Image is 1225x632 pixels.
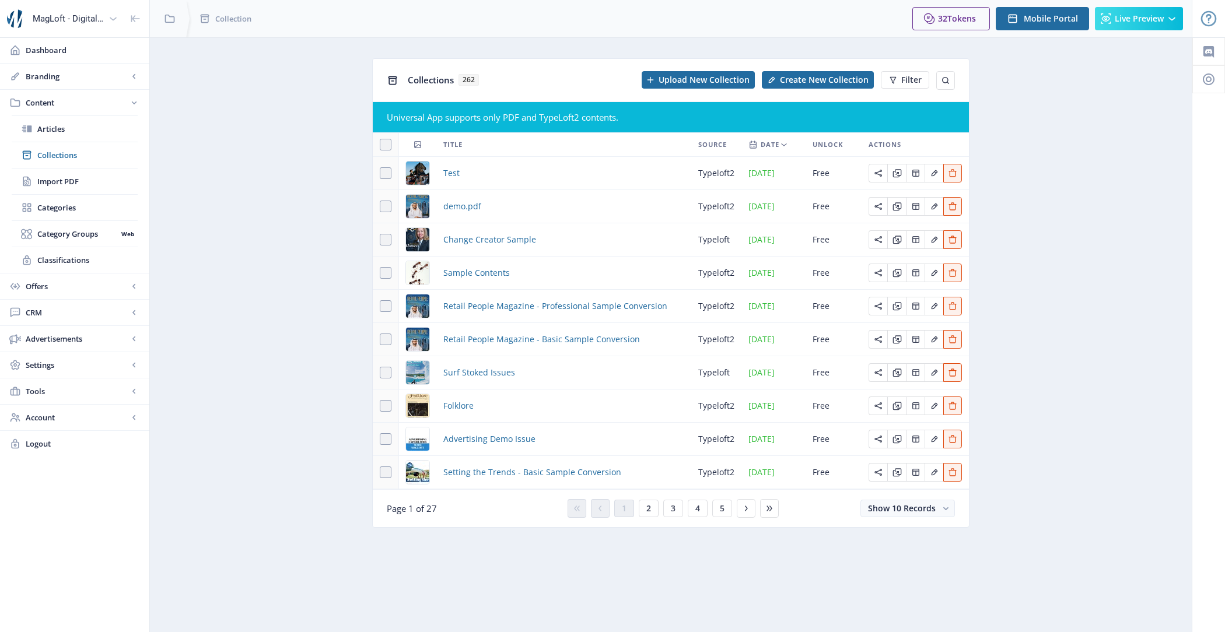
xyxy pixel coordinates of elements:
a: Edit page [943,399,962,410]
span: Articles [37,123,138,135]
td: typeloft2 [691,157,741,190]
a: Edit page [887,167,906,178]
a: Edit page [925,300,943,311]
td: Free [806,290,862,323]
td: [DATE] [741,290,806,323]
span: Logout [26,438,140,450]
img: cover.jpg [406,228,429,251]
a: Setting the Trends - Basic Sample Conversion [443,465,621,479]
a: Edit page [925,433,943,444]
button: Upload New Collection [642,71,755,89]
a: Categories [12,195,138,220]
a: Classifications [12,247,138,273]
a: Edit page [943,466,962,477]
a: Edit page [869,366,887,377]
a: Edit page [943,366,962,377]
a: Retail People Magazine - Basic Sample Conversion [443,332,640,346]
span: Filter [901,75,922,85]
img: 391b3eaa-5ab7-4cdf-883c-66024dbc872f.png [406,261,429,285]
span: 262 [459,74,479,86]
a: Edit page [906,433,925,444]
span: Settings [26,359,128,371]
span: Change Creator Sample [443,233,536,247]
span: 5 [720,504,724,513]
td: [DATE] [741,423,806,456]
button: Show 10 Records [860,500,955,517]
a: Edit page [869,466,887,477]
td: typeloft2 [691,190,741,223]
a: demo.pdf [443,199,481,213]
span: Mobile Portal [1024,14,1078,23]
a: Edit page [943,333,962,344]
a: Edit page [943,200,962,211]
td: typeloft2 [691,389,741,423]
td: [DATE] [741,456,806,489]
span: Actions [869,138,901,152]
span: Sample Contents [443,266,510,280]
a: Edit page [925,333,943,344]
img: cover.png [406,361,429,384]
button: 1 [614,500,634,517]
span: Advertisements [26,333,128,345]
img: e146c927-3abc-4100-ba85-6635b28db74f.jpg [406,461,429,484]
span: Unlock [813,138,843,152]
td: [DATE] [741,356,806,389]
a: Edit page [887,233,906,244]
button: 2 [639,500,659,517]
td: [DATE] [741,157,806,190]
td: [DATE] [741,257,806,290]
span: Surf Stoked Issues [443,366,515,380]
a: Folklore [443,399,474,413]
td: typeloft2 [691,257,741,290]
td: typeloft2 [691,423,741,456]
span: Content [26,97,128,108]
span: Test [443,166,460,180]
a: Edit page [906,333,925,344]
td: typeloft2 [691,323,741,356]
a: Edit page [906,167,925,178]
span: Collection [215,13,251,24]
td: typeloft [691,223,741,257]
td: Free [806,323,862,356]
span: Branding [26,71,128,82]
td: [DATE] [741,190,806,223]
a: Edit page [887,300,906,311]
a: Retail People Magazine - Professional Sample Conversion [443,299,667,313]
a: Edit page [943,266,962,278]
a: Category GroupsWeb [12,221,138,247]
a: Edit page [925,366,943,377]
td: Free [806,223,862,257]
span: Title [443,138,463,152]
button: Mobile Portal [996,7,1089,30]
a: New page [755,71,874,89]
span: Source [698,138,727,152]
span: Tokens [947,13,976,24]
a: Edit page [869,399,887,410]
a: Edit page [887,366,906,377]
a: Edit page [906,200,925,211]
td: Free [806,456,862,489]
a: Edit page [887,200,906,211]
td: typeloft2 [691,290,741,323]
a: Edit page [925,399,943,410]
span: Collections [37,149,138,161]
a: Import PDF [12,168,138,194]
img: bb4f057e-f87b-48a0-9d1f-33cb564c5957.jpg [406,328,429,351]
td: typeloft [691,356,741,389]
div: MagLoft - Digital Magazine [33,6,104,31]
button: 32Tokens [912,7,990,30]
button: Create New Collection [762,71,874,89]
a: Edit page [906,366,925,377]
img: 593a4aa8-cb21-4ead-bb66-0e57f626f7ac.jpg [406,161,429,185]
span: 3 [671,504,675,513]
span: Tools [26,385,128,397]
a: Articles [12,116,138,142]
a: Edit page [869,300,887,311]
nb-badge: Web [117,228,138,240]
a: Edit page [869,333,887,344]
a: Edit page [887,466,906,477]
a: Edit page [943,233,962,244]
td: typeloft2 [691,456,741,489]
